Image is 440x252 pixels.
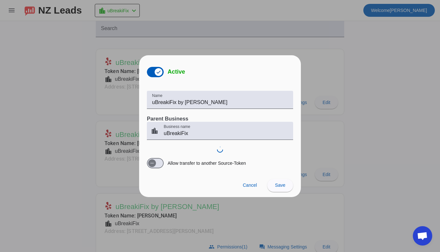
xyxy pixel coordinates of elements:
div: Open chat [413,226,432,246]
span: Save [275,183,285,188]
button: Save [267,179,293,192]
label: Allow transfer to another Source-Token [166,160,246,166]
mat-label: Name [152,93,162,98]
span: Active [168,68,185,75]
mat-label: Business name [164,124,190,129]
span: Cancel [243,183,257,188]
h3: Parent Business [147,115,293,122]
button: Cancel [237,179,262,192]
mat-icon: location_city [147,127,162,135]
